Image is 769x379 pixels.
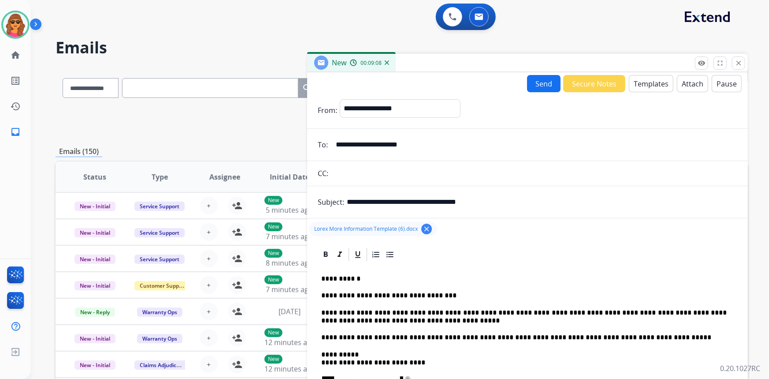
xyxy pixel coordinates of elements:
mat-icon: fullscreen [716,59,724,67]
span: + [207,200,211,211]
mat-icon: home [10,50,21,60]
p: New [264,355,282,364]
button: + [200,223,218,241]
p: New [264,196,282,205]
span: Service Support [134,255,185,264]
mat-icon: list_alt [10,75,21,86]
img: avatar [3,12,28,37]
span: Assignee [209,172,240,182]
p: New [264,275,282,284]
mat-icon: person_add [232,359,242,370]
span: New - Initial [74,334,115,343]
span: Type [152,172,168,182]
span: 5 minutes ago [266,205,313,215]
span: 8 minutes ago [266,258,313,268]
span: 7 minutes ago [266,232,313,241]
button: + [200,197,218,214]
mat-icon: close [735,59,743,67]
mat-icon: person_add [232,306,242,317]
button: + [200,329,218,347]
p: CC: [318,168,328,179]
button: Attach [677,75,708,92]
span: New - Initial [74,255,115,264]
mat-icon: search [302,83,312,94]
button: + [200,250,218,267]
span: Warranty Ops [137,334,182,343]
span: + [207,359,211,370]
mat-icon: remove_red_eye [698,59,706,67]
mat-icon: history [10,101,21,112]
p: To: [318,139,328,150]
span: + [207,306,211,317]
p: New [264,328,282,337]
button: + [200,276,218,294]
span: Customer Support [134,281,192,290]
button: Pause [712,75,742,92]
span: New - Initial [74,360,115,370]
mat-icon: person_add [232,280,242,290]
button: + [200,356,218,373]
button: Secure Notes [563,75,625,92]
div: Bold [319,248,332,261]
h2: Emails [56,39,748,56]
span: New [332,58,346,68]
mat-icon: person_add [232,333,242,343]
span: 12 minutes ago [264,338,316,347]
mat-icon: inbox [10,127,21,137]
p: Emails (150) [56,146,102,157]
span: Claims Adjudication [134,360,195,370]
span: Initial Date [270,172,309,182]
span: Service Support [134,202,185,211]
span: New - Initial [74,202,115,211]
div: Italic [333,248,346,261]
span: 7 minutes ago [266,285,313,294]
span: + [207,280,211,290]
span: New - Initial [74,228,115,237]
div: Bullet List [383,248,397,261]
div: Underline [351,248,364,261]
span: Warranty Ops [137,308,182,317]
mat-icon: person_add [232,200,242,211]
p: From: [318,105,337,116]
span: 00:09:08 [360,60,382,67]
mat-icon: clear [423,225,431,233]
p: New [264,222,282,231]
button: + [200,303,218,320]
span: New - Reply [75,308,115,317]
span: 12 minutes ago [264,364,316,374]
mat-icon: person_add [232,253,242,264]
span: New - Initial [74,281,115,290]
span: + [207,253,211,264]
span: [DATE] [279,307,301,316]
span: + [207,227,211,237]
span: Service Support [134,228,185,237]
p: 0.20.1027RC [720,363,760,374]
p: New [264,249,282,258]
span: + [207,333,211,343]
span: Status [83,172,106,182]
span: Lorex More Information Template (6).docx [314,225,418,233]
div: Ordered List [369,248,383,261]
p: Subject: [318,197,344,207]
mat-icon: person_add [232,227,242,237]
button: Templates [629,75,673,92]
button: Send [527,75,561,92]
